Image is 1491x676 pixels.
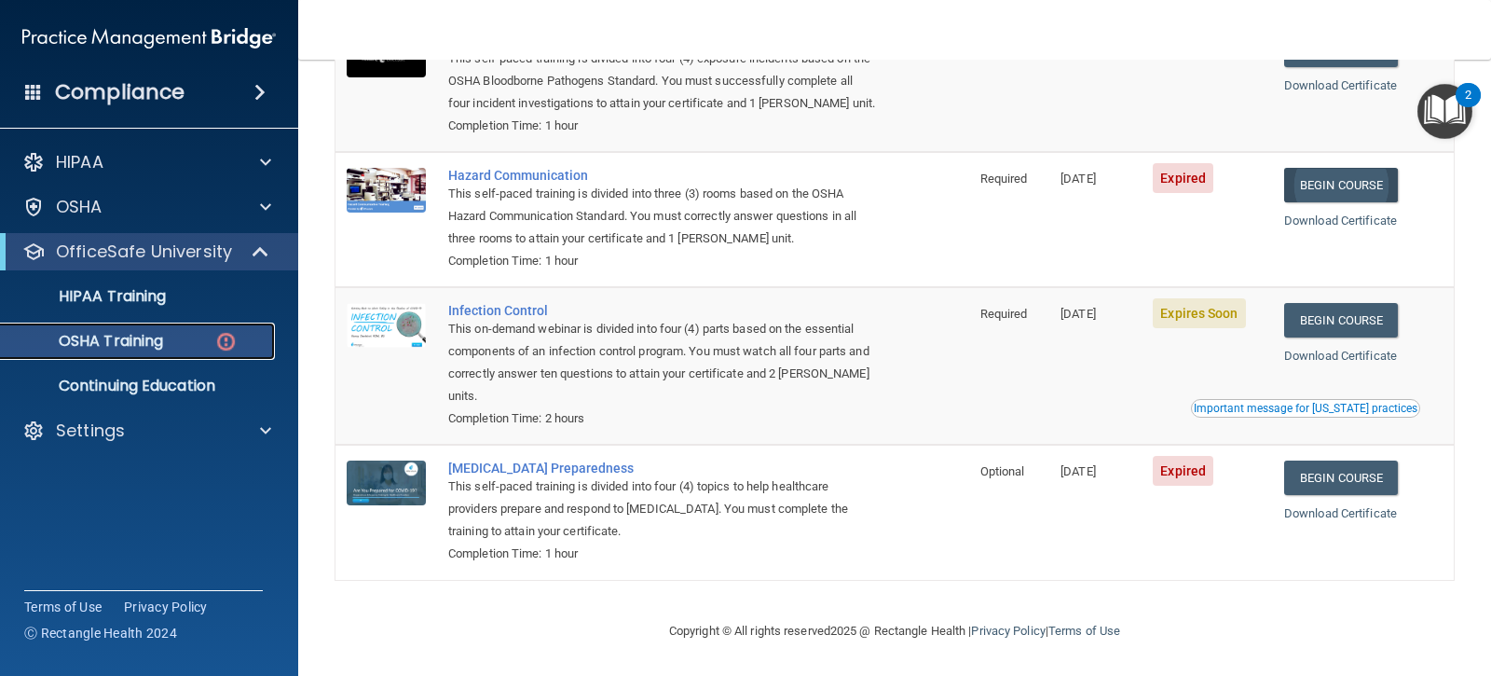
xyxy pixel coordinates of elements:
[1284,78,1397,92] a: Download Certificate
[22,20,276,57] img: PMB logo
[1191,399,1420,418] button: Read this if you are a dental practitioner in the state of CA
[1465,95,1471,119] div: 2
[1194,403,1417,414] div: Important message for [US_STATE] practices
[971,624,1045,638] a: Privacy Policy
[448,183,876,250] div: This self-paced training is divided into three (3) rooms based on the OSHA Hazard Communication S...
[1284,303,1398,338] a: Begin Course
[1284,506,1397,520] a: Download Certificate
[980,172,1028,186] span: Required
[448,48,876,115] div: This self-paced training is divided into four (4) exposure incidents based on the OSHA Bloodborne...
[448,461,876,476] a: [MEDICAL_DATA] Preparedness
[1284,214,1397,228] a: Download Certificate
[55,79,185,105] h4: Compliance
[1153,456,1213,486] span: Expired
[1048,624,1120,638] a: Terms of Use
[448,115,876,137] div: Completion Time: 1 hour
[22,241,270,263] a: OfficeSafe University
[1284,461,1398,495] a: Begin Course
[448,318,876,407] div: This on-demand webinar is divided into four (4) parts based on the essential components of an inf...
[448,476,876,543] div: This self-paced training is divided into four (4) topics to help healthcare providers prepare and...
[1060,172,1096,186] span: [DATE]
[214,330,238,353] img: danger-circle.6113f641.png
[1284,168,1398,202] a: Begin Course
[22,151,271,173] a: HIPAA
[24,598,102,616] a: Terms of Use
[1153,163,1213,193] span: Expired
[448,407,876,430] div: Completion Time: 2 hours
[554,601,1235,661] div: Copyright © All rights reserved 2025 @ Rectangle Health | |
[12,287,166,306] p: HIPAA Training
[980,307,1028,321] span: Required
[56,241,232,263] p: OfficeSafe University
[1284,349,1397,363] a: Download Certificate
[56,151,103,173] p: HIPAA
[1417,84,1472,139] button: Open Resource Center, 2 new notifications
[1398,561,1469,632] iframe: Drift Widget Chat Controller
[12,377,267,395] p: Continuing Education
[124,598,208,616] a: Privacy Policy
[448,543,876,565] div: Completion Time: 1 hour
[1060,464,1096,478] span: [DATE]
[56,420,125,442] p: Settings
[22,420,271,442] a: Settings
[56,196,103,218] p: OSHA
[448,303,876,318] a: Infection Control
[448,168,876,183] a: Hazard Communication
[22,196,271,218] a: OSHA
[12,332,163,351] p: OSHA Training
[448,250,876,272] div: Completion Time: 1 hour
[1153,298,1245,328] span: Expires Soon
[24,624,177,642] span: Ⓒ Rectangle Health 2024
[980,464,1025,478] span: Optional
[1060,307,1096,321] span: [DATE]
